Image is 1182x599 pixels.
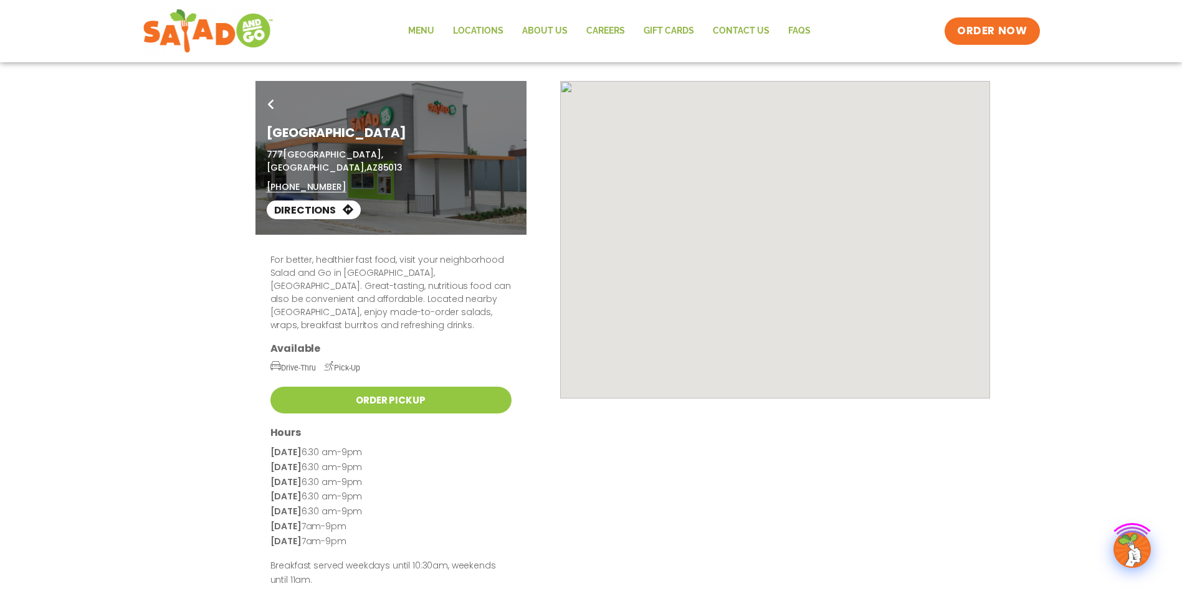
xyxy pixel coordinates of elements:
[270,253,512,332] p: For better, healthier fast food, visit your neighborhood Salad and Go in [GEOGRAPHIC_DATA], [GEOG...
[270,476,302,488] strong: [DATE]
[270,489,512,504] p: 6:30 am-9pm
[270,445,512,460] p: 6:30 am-9pm
[143,6,274,56] img: new-SAG-logo-768×292
[703,17,779,45] a: Contact Us
[779,17,820,45] a: FAQs
[270,520,302,532] strong: [DATE]
[283,148,383,161] span: [GEOGRAPHIC_DATA],
[270,387,512,413] a: Order Pickup
[513,17,577,45] a: About Us
[267,200,361,219] a: Directions
[399,17,444,45] a: Menu
[270,426,512,439] h3: Hours
[270,475,512,490] p: 6:30 am-9pm
[634,17,703,45] a: GIFT CARDS
[267,181,346,194] a: [PHONE_NUMBER]
[577,17,634,45] a: Careers
[270,534,512,549] p: 7am-9pm
[378,161,403,174] span: 85013
[399,17,820,45] nav: Menu
[270,505,302,517] strong: [DATE]
[270,535,302,547] strong: [DATE]
[267,148,284,161] span: 777
[324,363,360,372] span: Pick-Up
[270,446,302,458] strong: [DATE]
[444,17,513,45] a: Locations
[270,342,512,355] h3: Available
[270,490,302,502] strong: [DATE]
[270,559,512,588] p: Breakfast served weekdays until 10:30am, weekends until 11am.
[366,161,378,174] span: AZ
[957,24,1027,39] span: ORDER NOW
[270,519,512,534] p: 7am-9pm
[270,460,512,475] p: 6:30 am-9pm
[267,161,366,174] span: [GEOGRAPHIC_DATA],
[270,363,316,372] span: Drive-Thru
[267,123,515,142] h1: [GEOGRAPHIC_DATA]
[270,461,302,473] strong: [DATE]
[270,504,512,519] p: 6:30 am-9pm
[945,17,1039,45] a: ORDER NOW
